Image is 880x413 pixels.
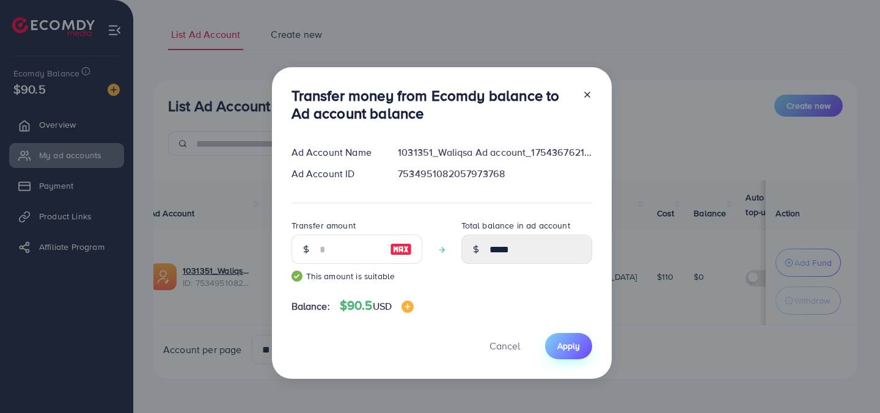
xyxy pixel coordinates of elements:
[282,145,389,159] div: Ad Account Name
[340,298,414,313] h4: $90.5
[474,333,535,359] button: Cancel
[402,301,414,313] img: image
[557,340,580,352] span: Apply
[388,145,601,159] div: 1031351_Waliqsa Ad account_1754367621472
[390,242,412,257] img: image
[388,167,601,181] div: 7534951082057973768
[828,358,871,404] iframe: Chat
[291,299,330,313] span: Balance:
[291,271,302,282] img: guide
[490,339,520,353] span: Cancel
[373,299,392,313] span: USD
[461,219,570,232] label: Total balance in ad account
[545,333,592,359] button: Apply
[282,167,389,181] div: Ad Account ID
[291,87,573,122] h3: Transfer money from Ecomdy balance to Ad account balance
[291,270,422,282] small: This amount is suitable
[291,219,356,232] label: Transfer amount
